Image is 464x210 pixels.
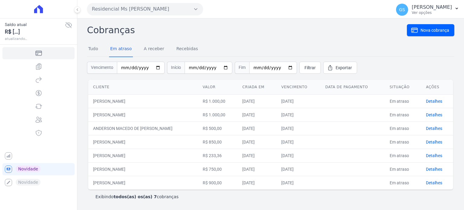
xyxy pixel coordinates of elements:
button: Residencial Ms [PERSON_NAME] [87,3,203,15]
td: [DATE] [276,94,321,108]
td: ANDERSON MACEDO DE [PERSON_NAME] [88,121,198,135]
span: Filtrar [304,65,316,71]
b: todos(as) os(as) 7 [114,194,157,199]
p: Ver opções [412,10,452,15]
td: Em atraso [385,108,421,121]
a: Exportar [323,62,357,74]
p: [PERSON_NAME] [412,4,452,10]
td: R$ 1.000,00 [198,94,238,108]
span: Vencimento [87,62,117,74]
td: [DATE] [276,176,321,189]
span: Início [167,62,185,74]
a: Tudo [87,41,99,57]
td: [DATE] [276,162,321,176]
a: Detalhes [426,180,442,185]
h2: Cobranças [87,23,407,37]
td: R$ 750,00 [198,162,238,176]
th: Criada em [237,80,276,95]
th: Situação [385,80,421,95]
td: [DATE] [237,94,276,108]
th: Data de pagamento [321,80,385,95]
td: [PERSON_NAME] [88,108,198,121]
th: Valor [198,80,238,95]
td: [DATE] [276,135,321,149]
a: Detalhes [426,99,442,104]
span: R$ [...] [5,28,65,36]
td: [PERSON_NAME] [88,176,198,189]
a: Detalhes [426,167,442,172]
td: Em atraso [385,162,421,176]
td: [DATE] [237,162,276,176]
td: [DATE] [237,121,276,135]
td: [PERSON_NAME] [88,94,198,108]
td: R$ 233,36 [198,149,238,162]
td: Em atraso [385,94,421,108]
td: R$ 1.000,00 [198,108,238,121]
td: [DATE] [237,149,276,162]
span: Saldo atual [5,21,65,28]
span: Nova cobrança [420,27,449,33]
span: Fim [235,62,249,74]
td: R$ 900,00 [198,176,238,189]
a: Detalhes [426,112,442,117]
span: atualizando... [5,36,65,41]
th: Vencimento [276,80,321,95]
td: R$ 850,00 [198,135,238,149]
td: [PERSON_NAME] [88,135,198,149]
nav: Sidebar [5,47,72,189]
td: Em atraso [385,121,421,135]
button: GS [PERSON_NAME] Ver opções [391,1,464,18]
td: Em atraso [385,176,421,189]
td: [DATE] [237,135,276,149]
td: [DATE] [276,149,321,162]
span: GS [399,8,405,12]
td: [DATE] [237,108,276,121]
th: Ações [421,80,453,95]
p: Exibindo cobranças [95,194,179,200]
span: Exportar [336,65,352,71]
a: Detalhes [426,153,442,158]
th: Cliente [88,80,198,95]
td: Em atraso [385,135,421,149]
td: [DATE] [276,121,321,135]
a: Novidade [2,163,75,175]
a: A receber [143,41,166,57]
span: Novidade [16,166,40,172]
td: [PERSON_NAME] [88,149,198,162]
a: Filtrar [299,62,321,74]
a: Em atraso [109,41,133,57]
td: Em atraso [385,149,421,162]
td: [PERSON_NAME] [88,162,198,176]
td: [DATE] [237,176,276,189]
a: Nova cobrança [407,24,454,36]
a: Detalhes [426,140,442,144]
td: R$ 500,00 [198,121,238,135]
a: Recebidas [175,41,199,57]
a: Detalhes [426,126,442,131]
td: [DATE] [276,108,321,121]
